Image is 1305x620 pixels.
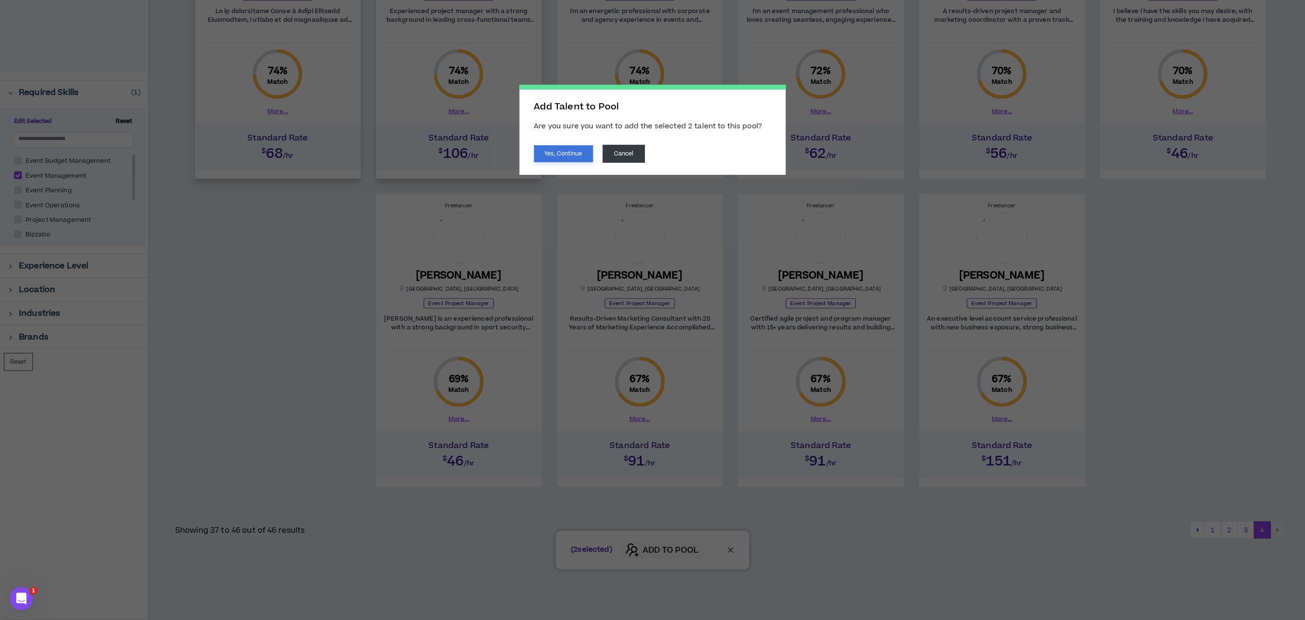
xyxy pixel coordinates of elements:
[30,587,37,595] span: 1
[603,145,645,163] button: Cancel
[534,145,593,162] button: Yes, Continue
[534,102,771,112] h2: Add Talent to Pool
[534,121,763,131] span: Are you sure you want to add the selected 2 talent to this pool?
[10,587,33,610] iframe: Intercom live chat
